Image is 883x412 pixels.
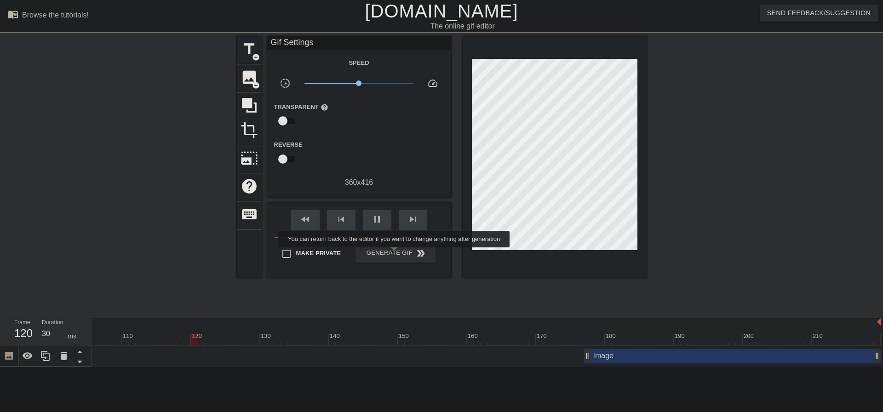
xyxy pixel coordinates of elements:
span: keyboard [241,206,258,223]
span: Make Private [296,249,341,258]
div: Gif Settings [267,36,451,50]
span: double_arrow [415,248,426,259]
a: Browse the tutorials! [7,9,89,23]
span: Send Feedback/Suggestion [767,7,871,19]
span: slow_motion_video [280,78,291,89]
label: Reverse [274,140,303,149]
button: Send Feedback/Suggestion [760,5,878,22]
span: pause [372,214,383,225]
span: help [321,103,328,111]
label: Duration [42,320,63,326]
div: 190 [675,332,686,341]
div: 140 [330,332,341,341]
span: Generate Gif [359,248,431,259]
div: 120 [192,332,203,341]
a: [DOMAIN_NAME] [365,1,518,21]
span: drag_handle [583,351,592,360]
div: 160 [468,332,479,341]
button: Generate Gif [355,244,435,263]
span: crop [241,121,258,139]
span: image [241,69,258,86]
div: 120 [14,325,28,342]
div: Browse the tutorials! [22,11,89,19]
div: 170 [537,332,548,341]
span: help [241,177,258,195]
div: 210 [813,332,824,341]
label: Transparent [274,103,328,112]
div: The online gif editor [299,21,626,32]
div: 360 x 416 [267,177,451,188]
div: Frame [7,318,35,345]
span: title [241,40,258,58]
div: 130 [261,332,272,341]
span: menu_book [7,9,18,20]
span: fast_rewind [300,214,311,225]
div: 110 [123,332,134,341]
img: bound-end.png [877,318,881,326]
div: ms [68,332,76,341]
span: skip_previous [336,214,347,225]
span: skip_next [407,214,419,225]
span: add_circle [252,53,260,61]
div: 200 [744,332,755,341]
span: add_circle [252,81,260,89]
label: Speed [349,58,369,68]
span: speed [427,78,438,89]
div: 180 [606,332,617,341]
span: photo_size_select_large [241,149,258,167]
div: 150 [399,332,410,341]
span: drag_handle [872,351,882,360]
